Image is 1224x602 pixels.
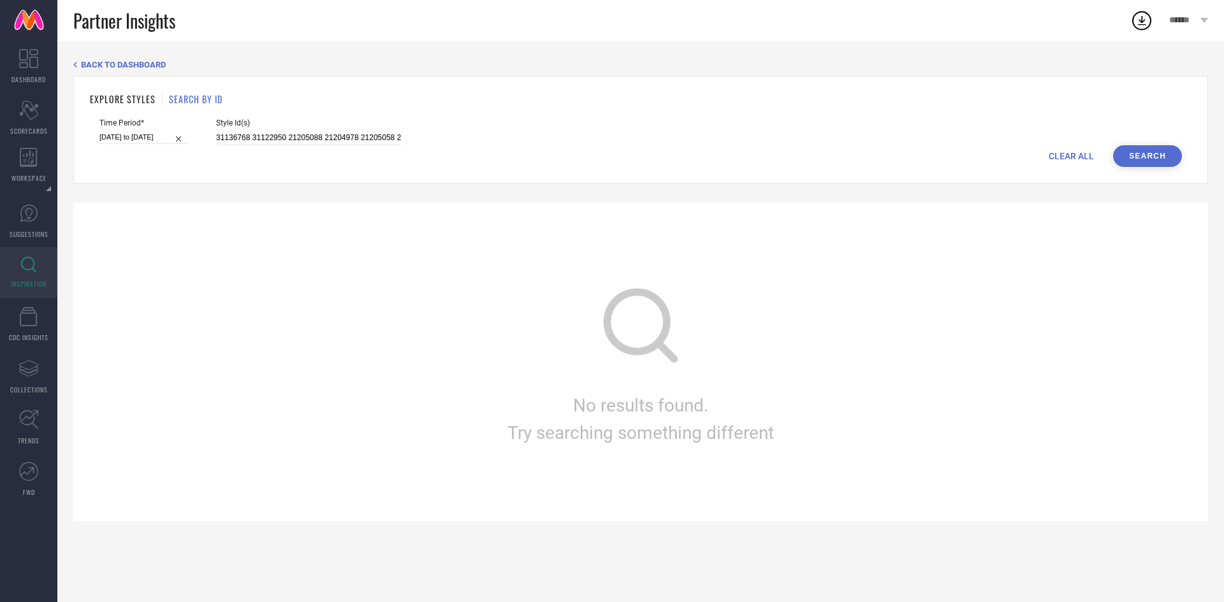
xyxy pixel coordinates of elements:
input: Select time period [99,131,187,144]
div: Back TO Dashboard [73,60,1208,69]
span: DASHBOARD [11,75,46,84]
button: Search [1113,145,1182,167]
span: CDC INSIGHTS [9,333,48,342]
span: Style Id(s) [216,118,401,127]
span: Try searching something different [507,422,774,443]
span: BACK TO DASHBOARD [81,60,166,69]
span: SCORECARDS [10,126,48,136]
span: FWD [23,487,35,497]
h1: EXPLORE STYLES [90,92,156,106]
span: Partner Insights [73,8,175,34]
span: INSPIRATION [11,279,47,289]
span: WORKSPACE [11,173,47,183]
div: Open download list [1130,9,1153,32]
span: COLLECTIONS [10,385,48,394]
input: Enter comma separated style ids e.g. 12345, 67890 [216,131,401,145]
span: TRENDS [18,436,40,445]
h1: SEARCH BY ID [169,92,222,106]
span: CLEAR ALL [1049,151,1094,161]
span: SUGGESTIONS [10,229,48,239]
span: Time Period* [99,118,187,127]
span: No results found. [573,395,708,416]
